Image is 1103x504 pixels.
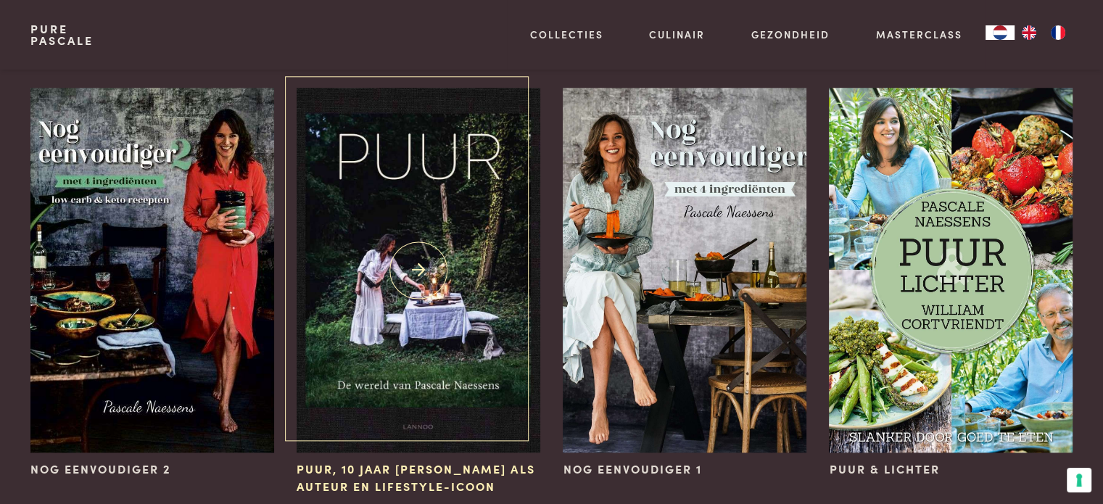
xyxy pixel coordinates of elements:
[649,27,705,42] a: Culinair
[1067,468,1091,492] button: Uw voorkeuren voor toestemming voor trackingtechnologieën
[876,27,962,42] a: Masterclass
[986,25,1015,40] div: Language
[297,460,540,495] span: PUUR, 10 jaar [PERSON_NAME] als auteur en lifestyle-icoon
[297,88,540,453] img: PUUR, 10 jaar Pascale Naessens als auteur en lifestyle-icoon
[1015,25,1073,40] ul: Language list
[30,88,273,453] img: Nog eenvoudiger 2
[829,88,1072,477] a: Puur &#038; Lichter Puur & Lichter
[563,460,701,478] span: Nog eenvoudiger 1
[751,27,830,42] a: Gezondheid
[563,88,806,477] a: Nog eenvoudiger 1 Nog eenvoudiger 1
[30,23,94,46] a: PurePascale
[30,460,171,478] span: Nog eenvoudiger 2
[1044,25,1073,40] a: FR
[297,88,540,495] a: PUUR, 10 jaar Pascale Naessens als auteur en lifestyle-icoon PUUR, 10 jaar [PERSON_NAME] als aute...
[1015,25,1044,40] a: EN
[829,88,1072,453] img: Puur &#038; Lichter
[986,25,1015,40] a: NL
[986,25,1073,40] aside: Language selected: Nederlands
[563,88,806,453] img: Nog eenvoudiger 1
[30,88,273,477] a: Nog eenvoudiger 2 Nog eenvoudiger 2
[829,460,939,478] span: Puur & Lichter
[530,27,603,42] a: Collecties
